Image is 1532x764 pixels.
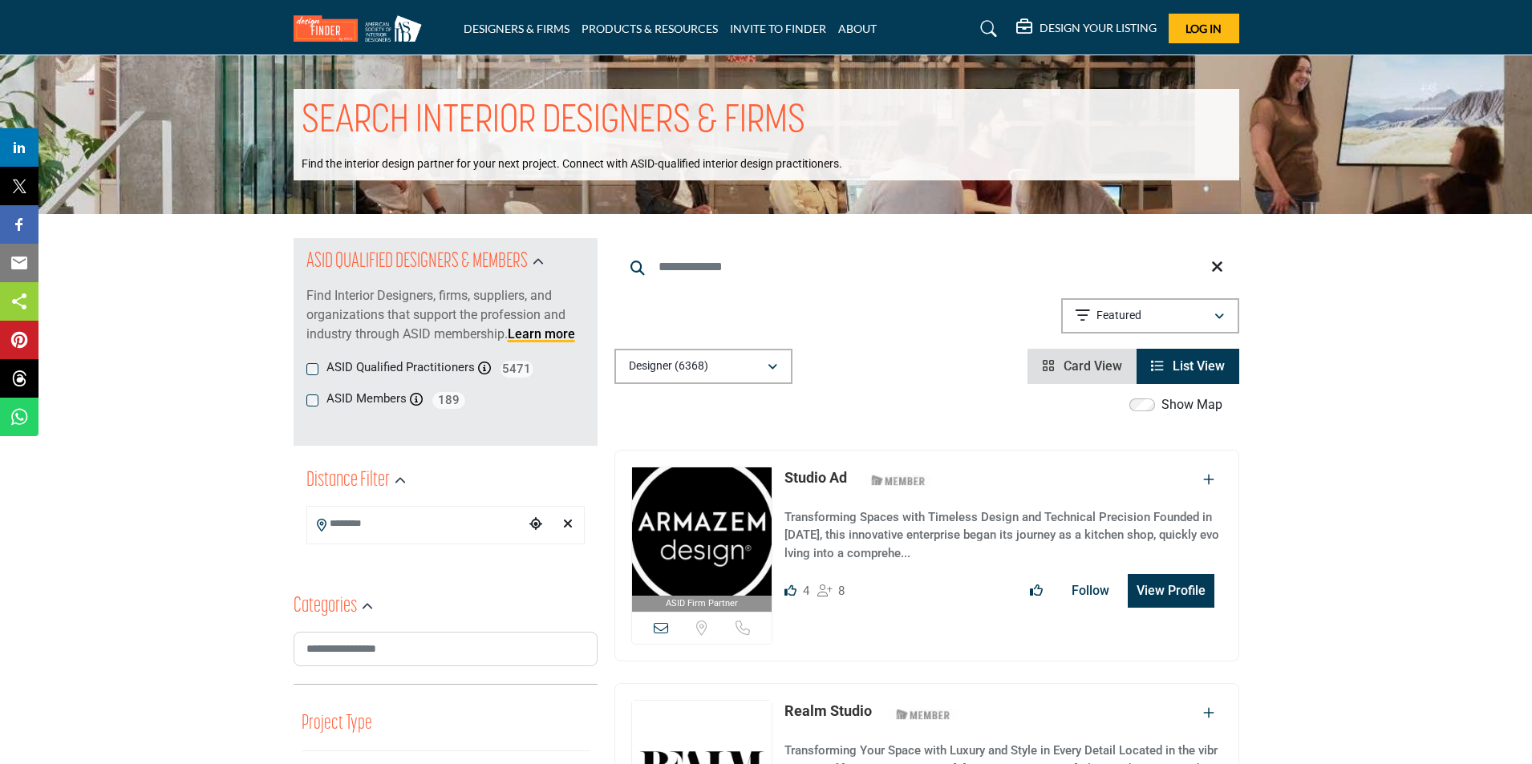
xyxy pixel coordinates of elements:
input: ASID Members checkbox [306,394,318,406]
span: ASID Firm Partner [666,597,738,611]
input: Search Keyword [614,248,1239,286]
span: 5471 [499,359,535,379]
h5: DESIGN YOUR LISTING [1040,21,1157,35]
p: Find Interior Designers, firms, suppliers, and organizations that support the profession and indu... [306,286,585,344]
p: Find the interior design partner for your next project. Connect with ASID-qualified interior desi... [302,156,842,172]
span: Log In [1185,22,1222,35]
img: Site Logo [294,15,430,42]
img: ASID Members Badge Icon [862,471,934,491]
a: Realm Studio [784,702,872,719]
a: View List [1151,358,1225,374]
img: ASID Members Badge Icon [887,704,959,724]
a: ASID Firm Partner [632,467,772,612]
a: ABOUT [838,22,877,35]
input: Search Location [307,508,524,540]
a: Search [965,16,1007,42]
h1: SEARCH INTERIOR DESIGNERS & FIRMS [302,97,805,147]
span: 4 [803,584,809,598]
p: Studio Ad [784,467,847,488]
span: Card View [1064,358,1122,374]
a: View Card [1042,358,1122,374]
div: Clear search location [556,507,580,542]
i: Likes [784,584,796,596]
span: List View [1173,358,1225,374]
span: 189 [431,390,467,410]
p: Featured [1096,308,1141,324]
a: Learn more [508,326,575,342]
a: Studio Ad [784,469,847,486]
button: Featured [1061,298,1239,333]
h2: Categories [294,592,357,621]
button: Designer (6368) [614,349,792,384]
p: Transforming Spaces with Timeless Design and Technical Precision Founded in [DATE], this innovati... [784,508,1222,563]
p: Realm Studio [784,700,872,722]
div: Choose your current location [524,507,548,542]
li: Card View [1027,349,1137,384]
a: Add To List [1203,472,1214,487]
button: Like listing [1019,575,1053,607]
p: Designer (6368) [629,358,708,374]
label: ASID Qualified Practitioners [326,358,475,377]
button: Project Type [302,709,372,739]
a: DESIGNERS & FIRMS [464,22,569,35]
button: Follow [1061,575,1120,607]
button: View Profile [1128,574,1214,608]
span: 8 [838,584,845,598]
a: Add To List [1203,705,1214,721]
input: Search Category [294,632,598,666]
a: Transforming Spaces with Timeless Design and Technical Precision Founded in [DATE], this innovati... [784,499,1222,563]
input: ASID Qualified Practitioners checkbox [306,363,318,375]
h2: Distance Filter [306,467,390,495]
li: List View [1137,349,1239,384]
div: DESIGN YOUR LISTING [1016,19,1157,38]
a: INVITE TO FINDER [730,22,826,35]
button: Log In [1169,14,1239,43]
img: Studio Ad [632,467,772,596]
h2: ASID QUALIFIED DESIGNERS & MEMBERS [306,248,528,277]
a: PRODUCTS & RESOURCES [582,22,718,35]
div: Followers [817,581,845,600]
label: ASID Members [326,390,407,408]
label: Show Map [1161,395,1222,414]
